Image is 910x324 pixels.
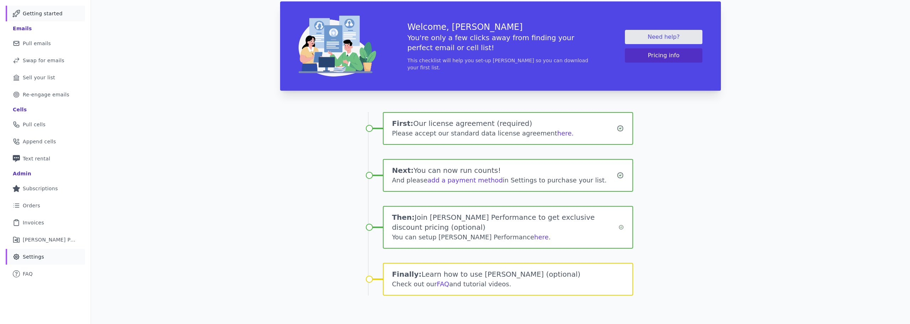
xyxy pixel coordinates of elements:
[392,165,617,175] h1: You can now run counts!
[625,30,702,44] a: Need help?
[392,270,422,278] span: Finally:
[407,57,594,71] p: This checklist will help you set-up [PERSON_NAME] so you can download your first list.
[23,202,40,209] span: Orders
[13,170,31,177] div: Admin
[392,213,415,222] span: Then:
[534,233,549,241] a: here
[23,40,51,47] span: Pull emails
[407,21,594,33] h3: Welcome, [PERSON_NAME]
[392,119,413,128] span: First:
[6,151,85,166] a: Text rental
[23,155,50,162] span: Text rental
[625,48,702,63] button: Pricing info
[437,280,449,288] a: FAQ
[392,128,617,138] div: Please accept our standard data license agreement
[23,253,44,260] span: Settings
[6,134,85,149] a: Append cells
[6,117,85,132] a: Pull cells
[23,57,64,64] span: Swap for emails
[392,118,617,128] h1: Our license agreement (required)
[6,181,85,196] a: Subscriptions
[6,70,85,85] a: Sell your list
[6,87,85,102] a: Re-engage emails
[23,185,58,192] span: Subscriptions
[23,236,76,243] span: [PERSON_NAME] Performance
[299,16,376,76] img: img
[428,176,503,184] a: add a payment method
[6,36,85,51] a: Pull emails
[13,25,32,32] div: Emails
[6,53,85,68] a: Swap for emails
[6,6,85,21] a: Getting started
[392,232,619,242] div: You can setup [PERSON_NAME] Performance .
[392,166,414,175] span: Next:
[23,10,63,17] span: Getting started
[392,279,624,289] div: Check out our and tutorial videos.
[6,249,85,265] a: Settings
[23,74,55,81] span: Sell your list
[392,269,624,279] h1: Learn how to use [PERSON_NAME] (optional)
[6,215,85,230] a: Invoices
[23,121,45,128] span: Pull cells
[392,212,619,232] h1: Join [PERSON_NAME] Performance to get exclusive discount pricing (optional)
[6,232,85,248] a: [PERSON_NAME] Performance
[23,91,69,98] span: Re-engage emails
[23,138,56,145] span: Append cells
[23,270,33,277] span: FAQ
[407,33,594,53] h5: You're only a few clicks away from finding your perfect email or cell list!
[392,175,617,185] div: And please in Settings to purchase your list.
[13,106,27,113] div: Cells
[6,198,85,213] a: Orders
[23,219,44,226] span: Invoices
[6,266,85,282] a: FAQ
